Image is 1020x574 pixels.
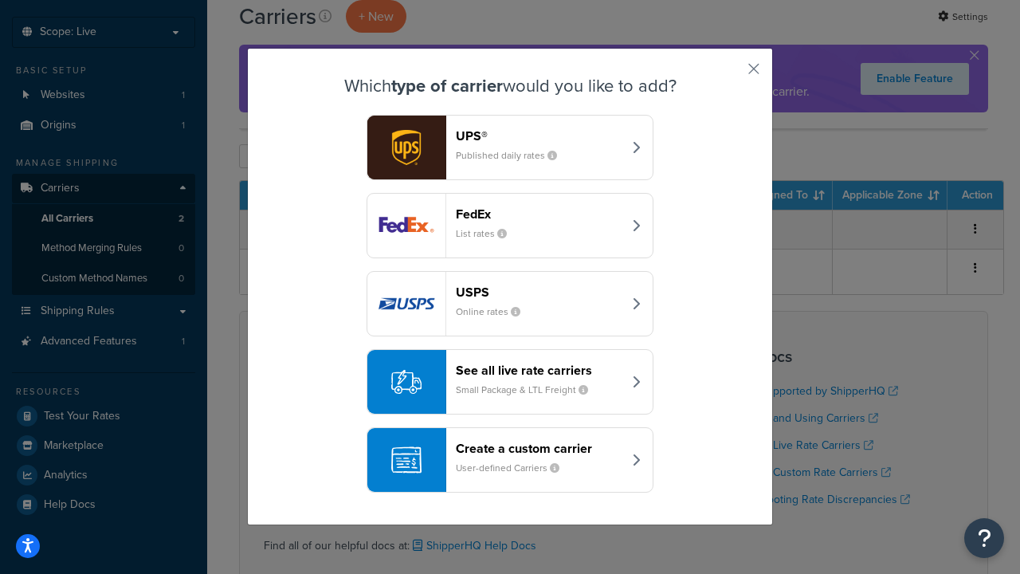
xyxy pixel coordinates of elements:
[367,193,653,258] button: fedEx logoFedExList rates
[964,518,1004,558] button: Open Resource Center
[456,206,622,222] header: FedEx
[456,441,622,456] header: Create a custom carrier
[367,194,445,258] img: fedEx logo
[391,367,422,397] img: icon-carrier-liverate-becf4550.svg
[391,73,503,99] strong: type of carrier
[456,226,520,241] small: List rates
[456,363,622,378] header: See all live rate carriers
[367,427,653,493] button: Create a custom carrierUser-defined Carriers
[456,128,622,143] header: UPS®
[456,285,622,300] header: USPS
[456,461,572,475] small: User-defined Carriers
[367,271,653,336] button: usps logoUSPSOnline rates
[456,305,533,319] small: Online rates
[367,272,445,336] img: usps logo
[391,445,422,475] img: icon-carrier-custom-c93b8a24.svg
[456,383,601,397] small: Small Package & LTL Freight
[288,77,732,96] h3: Which would you like to add?
[367,349,653,415] button: See all live rate carriersSmall Package & LTL Freight
[367,116,445,179] img: ups logo
[456,148,570,163] small: Published daily rates
[367,115,653,180] button: ups logoUPS®Published daily rates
